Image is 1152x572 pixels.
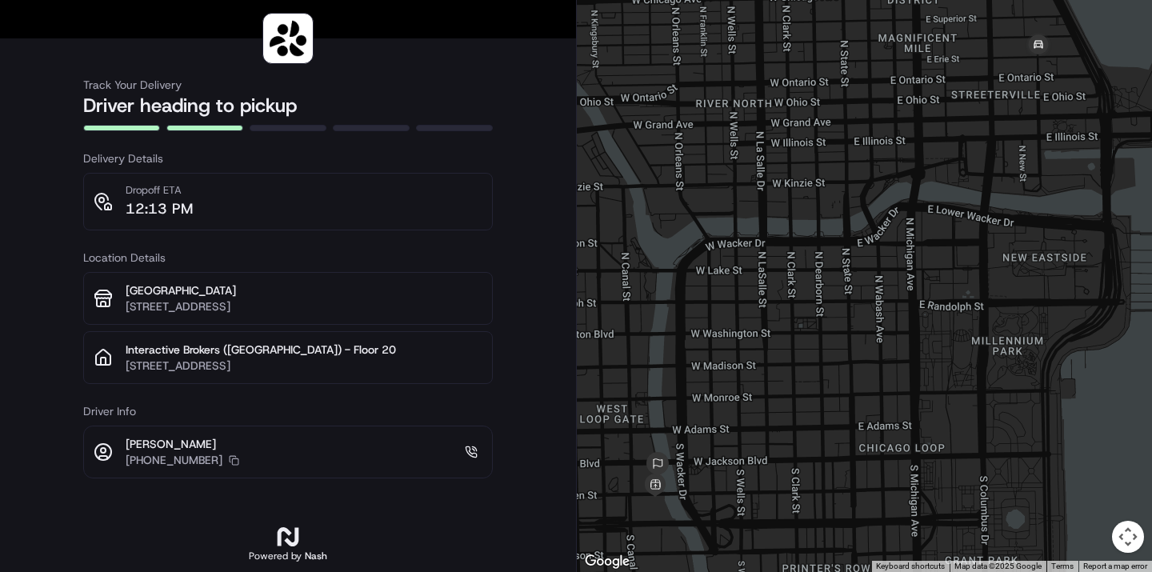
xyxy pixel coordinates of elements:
[1083,562,1147,570] a: Report a map error
[83,77,493,93] h3: Track Your Delivery
[1051,562,1074,570] a: Terms
[126,183,193,198] p: Dropoff ETA
[126,298,482,314] p: [STREET_ADDRESS]
[83,150,493,166] h3: Delivery Details
[83,403,493,419] h3: Driver Info
[126,342,482,358] p: Interactive Brokers ([GEOGRAPHIC_DATA]) - Floor 20
[83,250,493,266] h3: Location Details
[126,358,482,374] p: [STREET_ADDRESS]
[126,282,482,298] p: [GEOGRAPHIC_DATA]
[1112,521,1144,553] button: Map camera controls
[581,551,634,572] img: Google
[954,562,1042,570] span: Map data ©2025 Google
[83,93,493,118] h2: Driver heading to pickup
[249,550,327,562] h2: Powered by
[126,436,239,452] p: [PERSON_NAME]
[305,550,327,562] span: Nash
[581,551,634,572] a: Open this area in Google Maps (opens a new window)
[126,452,222,468] p: [PHONE_NUMBER]
[126,198,193,220] p: 12:13 PM
[876,561,945,572] button: Keyboard shortcuts
[266,17,310,60] img: logo-public_tracking_screen-Sharebite-1703187580717.png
